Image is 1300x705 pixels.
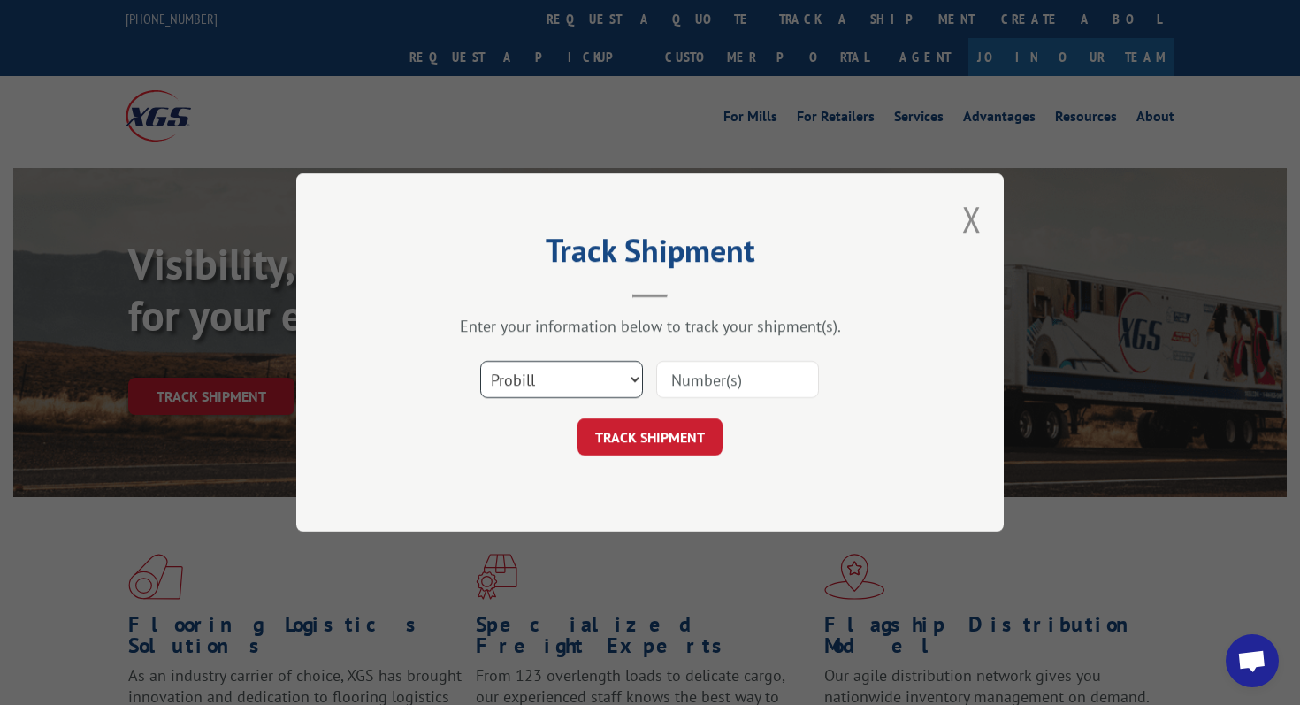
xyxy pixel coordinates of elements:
button: Close modal [962,195,982,242]
h2: Track Shipment [385,238,915,272]
a: Open chat [1226,634,1279,687]
input: Number(s) [656,361,819,398]
div: Enter your information below to track your shipment(s). [385,316,915,336]
button: TRACK SHIPMENT [577,418,723,456]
